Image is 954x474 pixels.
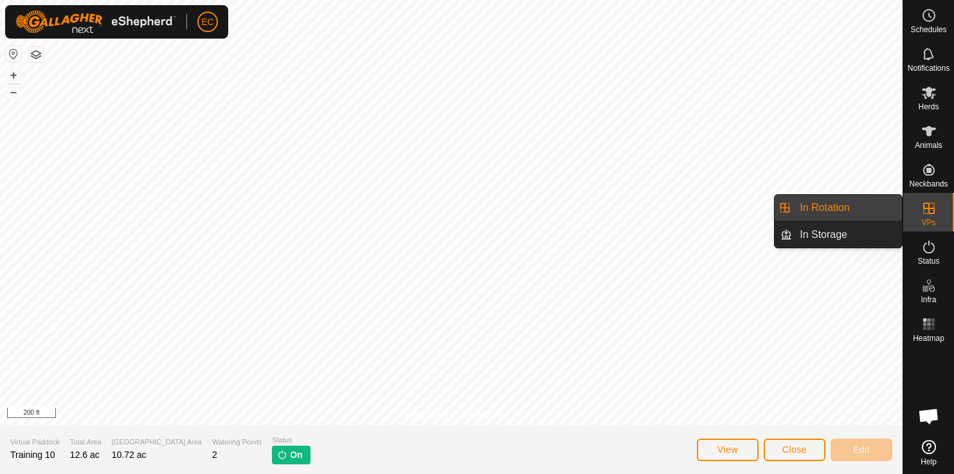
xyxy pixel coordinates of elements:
a: In Storage [792,222,902,248]
span: Help [921,458,937,466]
span: In Rotation [800,200,849,215]
span: Watering Points [212,437,262,448]
span: VPs [921,219,935,226]
span: EC [201,15,213,29]
span: In Storage [800,227,847,242]
a: Privacy Policy [401,408,449,420]
button: – [6,84,21,100]
a: Help [903,435,954,471]
button: Edit [831,439,892,461]
span: Close [782,444,807,455]
span: Herds [918,103,939,111]
span: On [290,448,302,462]
span: Status [917,257,939,265]
button: View [697,439,759,461]
span: Edit [853,444,870,455]
button: + [6,68,21,83]
span: 2 [212,450,217,460]
button: Reset Map [6,46,21,62]
span: 10.72 ac [112,450,147,460]
a: Contact Us [464,408,502,420]
a: In Rotation [792,195,902,221]
img: Gallagher Logo [15,10,176,33]
span: Neckbands [909,180,948,188]
span: [GEOGRAPHIC_DATA] Area [112,437,202,448]
button: Close [764,439,825,461]
li: In Rotation [775,195,902,221]
button: Map Layers [28,47,44,62]
span: Notifications [908,64,950,72]
span: Virtual Paddock [10,437,60,448]
span: Training 10 [10,450,55,460]
div: Open chat [910,397,948,435]
span: Infra [921,296,936,304]
img: turn-on [277,450,287,460]
li: In Storage [775,222,902,248]
span: Schedules [910,26,946,33]
span: Animals [915,141,942,149]
span: Total Area [70,437,102,448]
span: Status [272,435,310,446]
span: 12.6 ac [70,450,100,460]
span: View [717,444,738,455]
span: Heatmap [913,334,944,342]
